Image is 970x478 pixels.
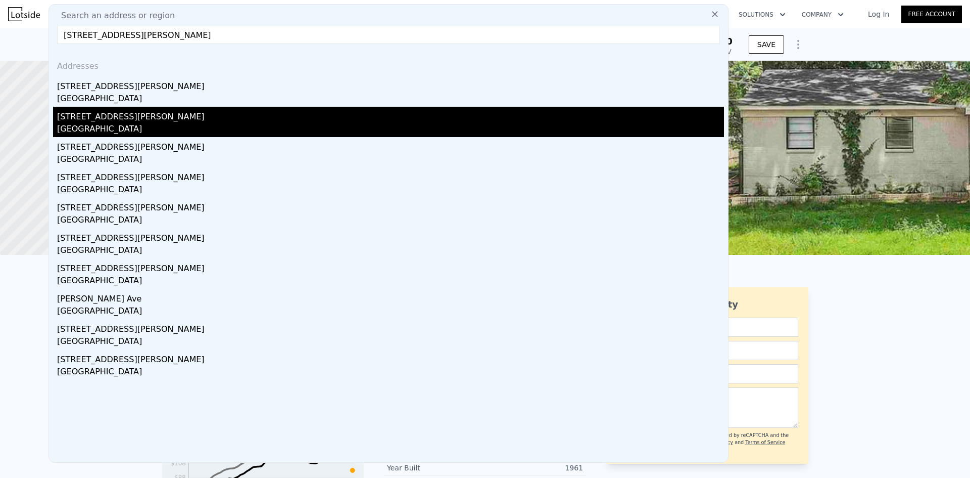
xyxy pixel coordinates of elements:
div: [STREET_ADDRESS][PERSON_NAME] [57,137,724,153]
div: [GEOGRAPHIC_DATA] [57,214,724,228]
div: [STREET_ADDRESS][PERSON_NAME] [57,107,724,123]
a: Free Account [901,6,962,23]
div: Addresses [53,52,724,76]
a: Log In [856,9,901,19]
input: Enter an address, city, region, neighborhood or zip code [57,26,720,44]
div: [STREET_ADDRESS][PERSON_NAME] [57,167,724,184]
div: [GEOGRAPHIC_DATA] [57,153,724,167]
div: Year Built [387,463,485,473]
div: [GEOGRAPHIC_DATA] [57,244,724,258]
div: [STREET_ADDRESS][PERSON_NAME] [57,319,724,335]
div: [GEOGRAPHIC_DATA] [57,93,724,107]
div: [GEOGRAPHIC_DATA] [57,275,724,289]
div: [GEOGRAPHIC_DATA] [57,184,724,198]
img: Lotside [8,7,40,21]
div: [PERSON_NAME] Ave [57,289,724,305]
a: Terms of Service [745,440,785,445]
div: [STREET_ADDRESS][PERSON_NAME] [57,350,724,366]
button: Company [794,6,852,24]
div: This site is protected by reCAPTCHA and the Google and apply. [682,432,798,454]
tspan: $108 [170,460,186,467]
button: SAVE [749,35,784,54]
div: [GEOGRAPHIC_DATA] [57,123,724,137]
button: Solutions [731,6,794,24]
span: Search an address or region [53,10,175,22]
div: [STREET_ADDRESS][PERSON_NAME] [57,76,724,93]
div: [GEOGRAPHIC_DATA] [57,305,724,319]
button: Show Options [788,34,808,55]
div: [STREET_ADDRESS][PERSON_NAME] [57,198,724,214]
div: [GEOGRAPHIC_DATA] [57,335,724,350]
div: [GEOGRAPHIC_DATA] [57,366,724,380]
div: 1961 [485,463,583,473]
div: [STREET_ADDRESS][PERSON_NAME] [57,228,724,244]
div: [STREET_ADDRESS][PERSON_NAME] [57,258,724,275]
